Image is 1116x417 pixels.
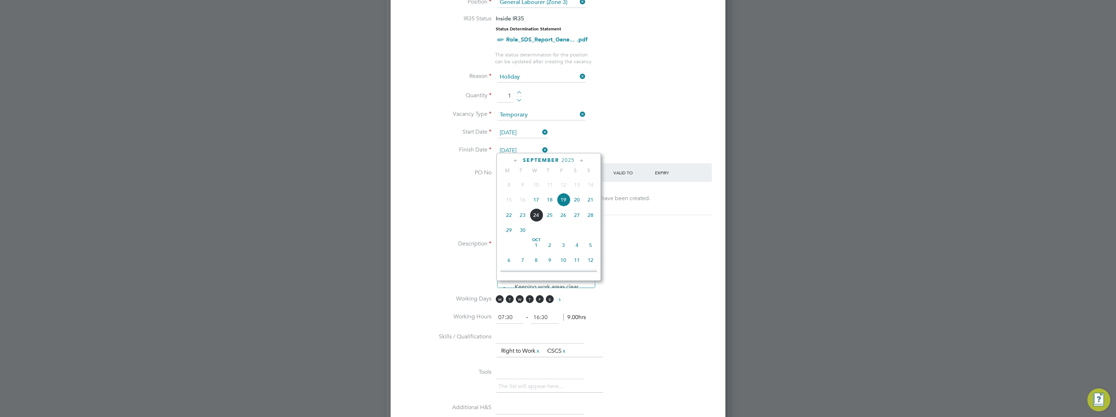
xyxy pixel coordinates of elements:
span: 2025 [562,157,574,163]
span: 18 [543,193,557,207]
span: F [555,167,568,174]
input: 08:00 [496,311,523,324]
span: 8 [529,253,543,267]
div: Valid To [612,166,654,179]
span: 15 [502,193,516,207]
span: 8 [502,178,516,192]
strong: Status Determination Statement [496,26,561,31]
a: x [562,346,567,356]
span: 16 [516,193,529,207]
span: 30 [516,223,529,237]
span: F [536,295,544,303]
label: IR35 Status [402,15,491,23]
span: 11 [543,178,557,192]
label: Additional H&S [402,404,491,411]
span: S [582,167,596,174]
a: Role_SDS_Report_Gene... .pdf [506,36,588,43]
span: T [514,167,528,174]
label: Reason [402,73,491,80]
label: Start Date [402,128,491,136]
span: 10 [529,178,543,192]
span: T [526,295,534,303]
span: September [523,157,559,163]
span: S [556,295,564,303]
span: 13 [570,178,584,192]
span: 27 [570,208,584,222]
span: ‐ [525,314,529,321]
span: 10 [557,253,570,267]
span: M [496,295,504,303]
span: S [568,167,582,174]
span: 9.00hrs [563,314,586,321]
span: 7 [516,253,529,267]
input: Select one [497,128,548,138]
label: Working Days [402,295,491,303]
span: 26 [557,208,570,222]
label: Vacancy Type [402,110,491,118]
span: 17 [529,193,543,207]
span: 6 [502,253,516,267]
span: 22 [502,208,516,222]
button: Engage Resource Center [1087,388,1110,411]
span: S [546,295,554,303]
span: 11 [570,253,584,267]
span: 25 [543,208,557,222]
li: The list will appear here... [498,382,566,391]
span: 5 [584,238,597,252]
span: 29 [502,223,516,237]
span: 2 [543,238,557,252]
label: Tools [402,368,491,376]
span: 19 [557,193,570,207]
label: Skills / Qualifications [402,333,491,341]
span: W [516,295,524,303]
span: 4 [570,238,584,252]
span: 28 [584,208,597,222]
span: W [528,167,541,174]
label: Quantity [402,92,491,99]
li: Right to Work [498,346,543,356]
label: Finish Date [402,146,491,154]
input: Select one [497,145,548,156]
input: 17:00 [531,311,558,324]
span: 1 [529,238,543,252]
span: 9 [543,253,557,267]
span: M [500,167,514,174]
span: 21 [584,193,597,207]
span: 14 [584,178,597,192]
span: 9 [516,178,529,192]
span: 3 [557,238,570,252]
span: 12 [584,253,597,267]
span: 20 [570,193,584,207]
input: Select one [497,110,586,120]
a: x [535,346,540,356]
label: Working Hours [402,313,491,321]
span: T [506,295,514,303]
input: Select one [497,72,586,83]
span: Inside IR35 [496,15,524,22]
label: Description [402,240,491,248]
span: 12 [557,178,570,192]
div: No PO numbers have been created. [504,195,705,202]
span: The status determination for this position can be updated after creating the vacancy [495,51,592,64]
label: PO No [402,169,491,177]
div: Expiry [653,166,695,179]
span: Oct [529,238,543,242]
span: 24 [529,208,543,222]
li: CSCS [544,346,569,356]
span: 23 [516,208,529,222]
span: T [541,167,555,174]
